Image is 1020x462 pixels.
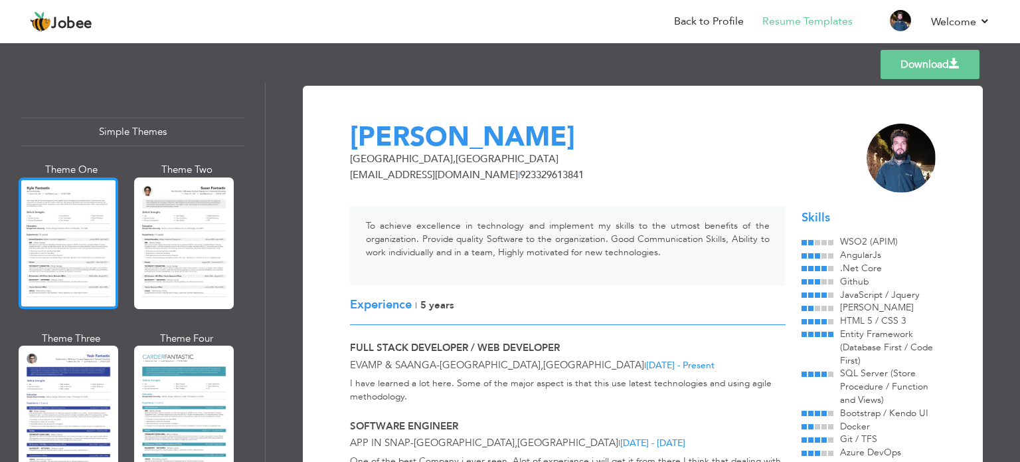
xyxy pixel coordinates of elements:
[520,168,584,181] span: 923329613841
[137,163,236,177] div: Theme Two
[414,436,515,449] span: [GEOGRAPHIC_DATA]
[137,332,236,346] div: Theme Four
[30,11,92,33] a: Jobee
[840,407,928,419] span: Bootstrap / Kendo UI
[21,163,121,177] div: Theme One
[931,14,990,30] a: Welcome
[342,377,794,404] div: I have learned a lot here. Some of the major aspect is that this use latest technologies and usin...
[840,262,882,275] span: .Net Core
[840,328,933,367] span: Entity Framework (Database First / Code First)
[867,124,936,193] img: wE8LF98w0Y6IAAAAABJRU5ErkJggg==
[350,168,518,181] span: [EMAIL_ADDRESS][DOMAIN_NAME]
[350,296,412,313] span: Experience
[543,358,644,372] span: [GEOGRAPHIC_DATA]
[350,152,558,166] span: [GEOGRAPHIC_DATA] [GEOGRAPHIC_DATA]
[410,436,414,449] span: -
[342,124,843,151] div: [PERSON_NAME]
[350,206,786,285] div: To achieve excellence in technology and implement my skills to the utmost benefits of the organiz...
[517,436,618,449] span: [GEOGRAPHIC_DATA]
[674,14,744,29] a: Back to Profile
[840,420,870,433] span: Docker
[21,332,121,346] div: Theme Three
[840,367,928,406] span: SQL Server (Store Procedure / Function and Views)
[840,301,914,314] span: [PERSON_NAME]
[840,314,906,327] span: HTML 5 / CSS 3
[890,10,911,31] img: Profile Img
[436,358,440,372] span: -
[350,341,560,354] span: Full Stack Developer / Web Developer
[840,275,869,288] span: Github
[453,152,456,166] span: ,
[541,358,543,372] span: ,
[840,433,877,445] span: Git / TFS
[762,14,853,29] a: Resume Templates
[415,299,417,312] span: |
[618,437,620,449] span: |
[840,289,920,301] span: JavaScript / Jquery
[350,419,458,433] span: Software Engineer
[802,209,936,227] div: Skills
[840,235,898,248] span: WSO2 (APIM)
[420,298,454,312] span: 5 Years
[350,436,410,449] span: App In Snap
[646,359,715,372] span: [DATE] - Present
[881,50,979,79] a: Download
[21,118,244,146] div: Simple Themes
[518,168,520,181] span: |
[350,358,436,372] span: Evamp & Saanga
[840,249,881,261] span: AngularJs
[620,437,685,449] span: [DATE] - [DATE]
[644,359,646,372] span: |
[51,17,92,31] span: Jobee
[840,446,901,459] span: Azure DevOps
[440,358,541,372] span: [GEOGRAPHIC_DATA]
[30,11,51,33] img: jobee.io
[515,436,517,449] span: ,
